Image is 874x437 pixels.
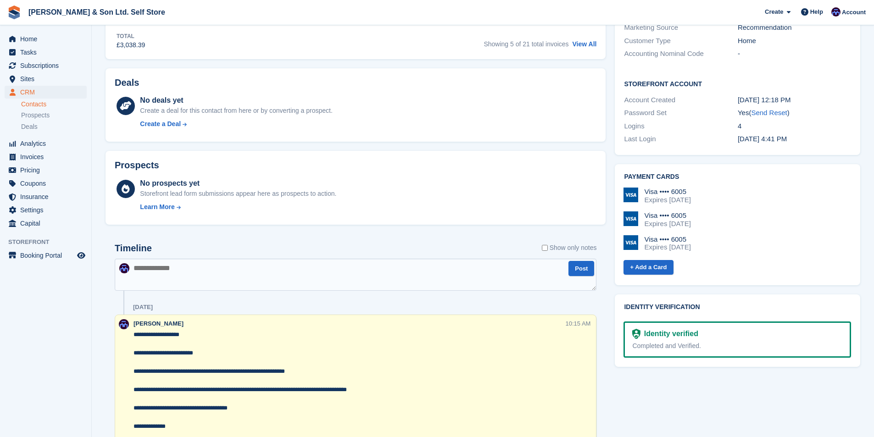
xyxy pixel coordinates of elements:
[140,178,336,189] div: No prospects yet
[738,135,787,143] time: 2024-12-12 16:41:44 UTC
[5,190,87,203] a: menu
[5,86,87,99] a: menu
[644,243,690,251] div: Expires [DATE]
[623,235,638,250] img: Visa Logo
[134,320,184,327] span: [PERSON_NAME]
[5,137,87,150] a: menu
[119,263,129,273] img: Josey Kitching
[5,46,87,59] a: menu
[5,204,87,216] a: menu
[20,59,75,72] span: Subscriptions
[624,22,737,33] div: Marketing Source
[5,177,87,190] a: menu
[810,7,823,17] span: Help
[623,260,673,275] a: + Add a Card
[738,49,851,59] div: -
[115,160,159,171] h2: Prospects
[5,164,87,177] a: menu
[7,6,21,19] img: stora-icon-8386f47178a22dfd0bd8f6a31ec36ba5ce8667c1dd55bd0f319d3a0aa187defe.svg
[133,304,153,311] div: [DATE]
[644,235,690,243] div: Visa •••• 6005
[5,72,87,85] a: menu
[831,7,841,17] img: Josey Kitching
[5,150,87,163] a: menu
[117,40,145,50] div: £3,038.39
[20,72,75,85] span: Sites
[119,319,129,329] img: Josey Kitching
[140,95,332,106] div: No deals yet
[624,36,737,46] div: Customer Type
[738,108,851,118] div: Yes
[738,22,851,33] div: Recommendation
[624,304,851,311] h2: Identity verification
[21,122,38,131] span: Deals
[140,119,181,129] div: Create a Deal
[8,238,91,247] span: Storefront
[632,341,842,351] div: Completed and Verified.
[140,189,336,199] div: Storefront lead form submissions appear here as prospects to action.
[140,119,332,129] a: Create a Deal
[644,211,690,220] div: Visa •••• 6005
[5,33,87,45] a: menu
[573,40,597,48] a: View All
[20,177,75,190] span: Coupons
[624,121,737,132] div: Logins
[765,7,783,17] span: Create
[624,95,737,105] div: Account Created
[140,202,174,212] div: Learn More
[20,190,75,203] span: Insurance
[117,32,145,40] div: Total
[140,202,336,212] a: Learn More
[21,122,87,132] a: Deals
[20,164,75,177] span: Pricing
[644,188,690,196] div: Visa •••• 6005
[624,79,851,88] h2: Storefront Account
[115,77,139,88] h2: Deals
[624,134,737,144] div: Last Login
[568,261,594,276] button: Post
[20,217,75,230] span: Capital
[20,249,75,262] span: Booking Portal
[140,106,332,116] div: Create a deal for this contact from here or by converting a prospect.
[749,109,789,116] span: ( )
[542,243,597,253] label: Show only notes
[76,250,87,261] a: Preview store
[20,46,75,59] span: Tasks
[640,328,698,339] div: Identity verified
[624,173,851,181] h2: Payment cards
[842,8,866,17] span: Account
[5,217,87,230] a: menu
[644,196,690,204] div: Expires [DATE]
[738,95,851,105] div: [DATE] 12:18 PM
[20,137,75,150] span: Analytics
[21,111,87,120] a: Prospects
[542,243,548,253] input: Show only notes
[751,109,787,116] a: Send Reset
[5,249,87,262] a: menu
[484,40,568,48] span: Showing 5 of 21 total invoices
[25,5,169,20] a: [PERSON_NAME] & Son Ltd. Self Store
[738,121,851,132] div: 4
[115,243,152,254] h2: Timeline
[21,111,50,120] span: Prospects
[738,36,851,46] div: Home
[5,59,87,72] a: menu
[623,211,638,226] img: Visa Logo
[623,188,638,202] img: Visa Logo
[644,220,690,228] div: Expires [DATE]
[20,150,75,163] span: Invoices
[20,204,75,216] span: Settings
[20,86,75,99] span: CRM
[624,49,737,59] div: Accounting Nominal Code
[21,100,87,109] a: Contacts
[566,319,591,328] div: 10:15 AM
[20,33,75,45] span: Home
[632,329,640,339] img: Identity Verification Ready
[624,108,737,118] div: Password Set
